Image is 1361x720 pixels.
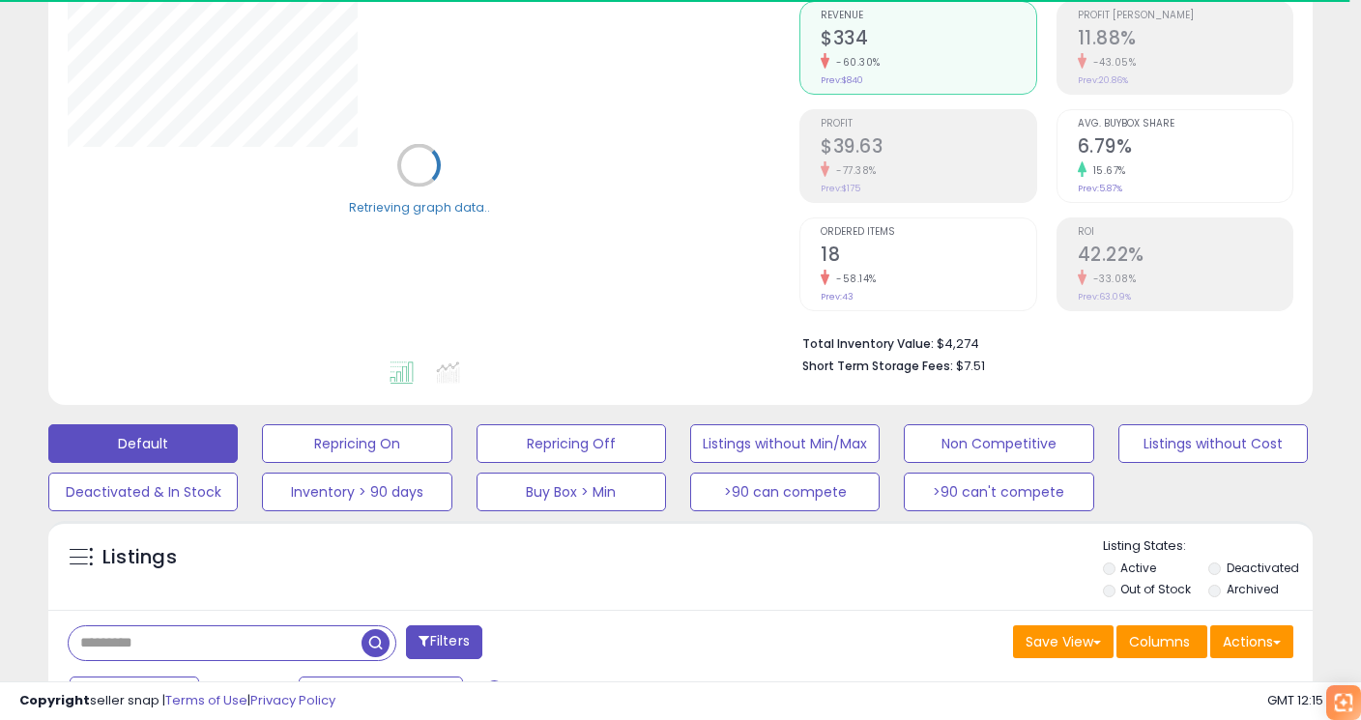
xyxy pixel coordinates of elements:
[250,691,335,709] a: Privacy Policy
[406,625,481,659] button: Filters
[956,357,985,375] span: $7.51
[1103,537,1313,556] p: Listing States:
[829,272,877,286] small: -58.14%
[821,119,1035,130] span: Profit
[1078,11,1292,21] span: Profit [PERSON_NAME]
[262,424,451,463] button: Repricing On
[829,55,881,70] small: -60.30%
[477,424,666,463] button: Repricing Off
[1120,581,1191,597] label: Out of Stock
[690,473,880,511] button: >90 can compete
[1078,183,1122,194] small: Prev: 5.87%
[477,473,666,511] button: Buy Box > Min
[821,135,1035,161] h2: $39.63
[299,677,463,709] button: Sep-01 - Sep-07
[1086,272,1137,286] small: -33.08%
[70,677,199,709] button: Last 7 Days
[802,331,1279,354] li: $4,274
[1078,74,1128,86] small: Prev: 20.86%
[1227,560,1299,576] label: Deactivated
[1210,625,1293,658] button: Actions
[829,163,877,178] small: -77.38%
[1078,244,1292,270] h2: 42.22%
[102,544,177,571] h5: Listings
[1267,691,1342,709] span: 2025-09-15 12:15 GMT
[802,335,934,352] b: Total Inventory Value:
[1116,625,1207,658] button: Columns
[821,27,1035,53] h2: $334
[690,424,880,463] button: Listings without Min/Max
[1129,632,1190,651] span: Columns
[821,291,854,302] small: Prev: 43
[821,183,860,194] small: Prev: $175
[349,198,490,216] div: Retrieving graph data..
[821,11,1035,21] span: Revenue
[904,473,1093,511] button: >90 can't compete
[1078,135,1292,161] h2: 6.79%
[1013,625,1114,658] button: Save View
[48,424,238,463] button: Default
[165,691,247,709] a: Terms of Use
[1078,291,1131,302] small: Prev: 63.09%
[19,692,335,710] div: seller snap | |
[19,691,90,709] strong: Copyright
[904,424,1093,463] button: Non Competitive
[1086,163,1126,178] small: 15.67%
[48,473,238,511] button: Deactivated & In Stock
[821,227,1035,238] span: Ordered Items
[262,473,451,511] button: Inventory > 90 days
[821,244,1035,270] h2: 18
[1118,424,1308,463] button: Listings without Cost
[1227,581,1279,597] label: Archived
[821,74,863,86] small: Prev: $840
[1086,55,1137,70] small: -43.05%
[1078,227,1292,238] span: ROI
[1078,119,1292,130] span: Avg. Buybox Share
[802,358,953,374] b: Short Term Storage Fees:
[1078,27,1292,53] h2: 11.88%
[1120,560,1156,576] label: Active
